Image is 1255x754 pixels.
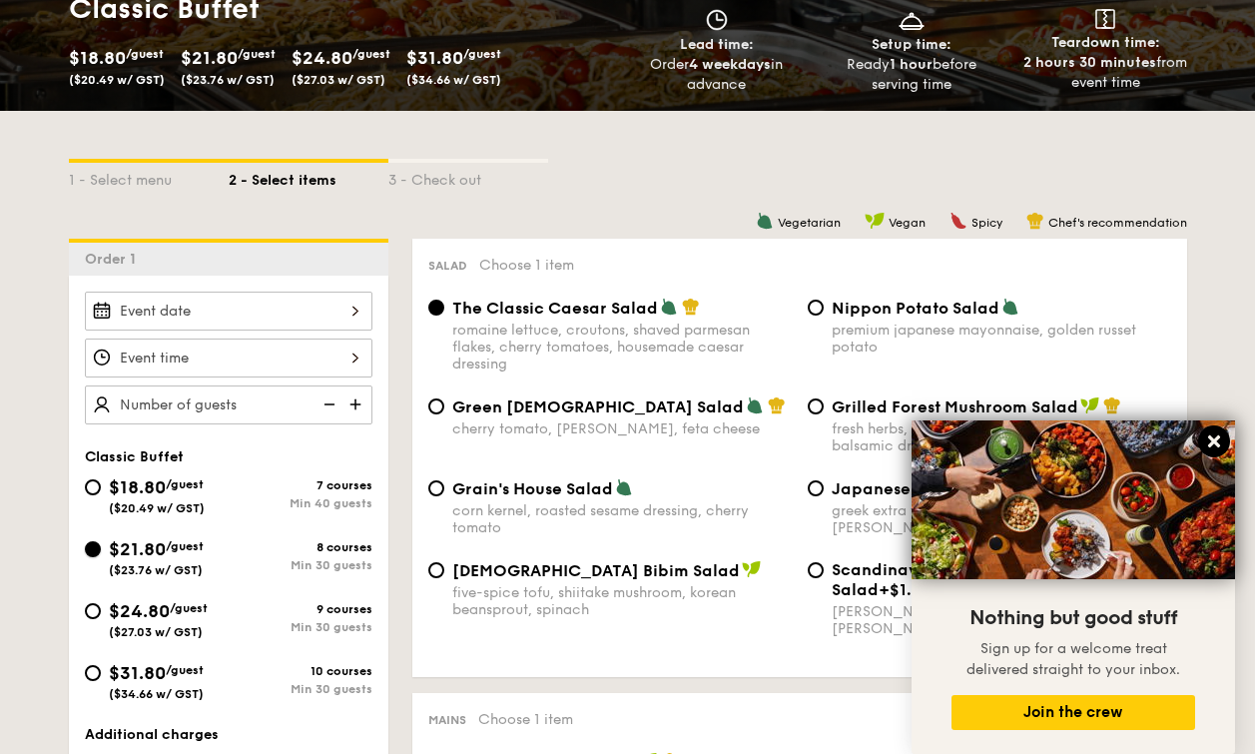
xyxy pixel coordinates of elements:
[428,713,466,727] span: Mains
[702,9,732,31] img: icon-clock.2db775ea.svg
[452,561,740,580] span: [DEMOGRAPHIC_DATA] Bibim Salad
[1198,425,1230,457] button: Close
[768,396,786,414] img: icon-chef-hat.a58ddaea.svg
[452,584,792,618] div: five-spice tofu, shiitake mushroom, korean beansprout, spinach
[166,539,204,553] span: /guest
[85,725,372,745] div: Additional charges
[756,212,774,230] img: icon-vegetarian.fe4039eb.svg
[85,385,372,424] input: Number of guests
[85,448,184,465] span: Classic Buffet
[872,36,951,53] span: Setup time:
[1051,34,1160,51] span: Teardown time:
[680,36,754,53] span: Lead time:
[292,73,385,87] span: ($27.03 w/ GST)
[832,322,1171,356] div: premium japanese mayonnaise, golden russet potato
[951,695,1195,730] button: Join the crew
[428,398,444,414] input: Green [DEMOGRAPHIC_DATA] Saladcherry tomato, [PERSON_NAME], feta cheese
[229,478,372,492] div: 7 courses
[229,682,372,696] div: Min 30 guests
[682,298,700,316] img: icon-chef-hat.a58ddaea.svg
[69,163,229,191] div: 1 - Select menu
[808,562,824,578] input: Scandinavian Avocado Prawn Salad+$1.00[PERSON_NAME], [PERSON_NAME], [PERSON_NAME], red onion
[1103,396,1121,414] img: icon-chef-hat.a58ddaea.svg
[342,385,372,423] img: icon-add.58712e84.svg
[292,47,352,69] span: $24.80
[452,397,744,416] span: Green [DEMOGRAPHIC_DATA] Salad
[126,47,164,61] span: /guest
[966,640,1180,678] span: Sign up for a welcome treat delivered straight to your inbox.
[889,216,926,230] span: Vegan
[109,625,203,639] span: ($27.03 w/ GST)
[615,478,633,496] img: icon-vegetarian.fe4039eb.svg
[452,420,792,437] div: cherry tomato, [PERSON_NAME], feta cheese
[109,600,170,622] span: $24.80
[406,73,501,87] span: ($34.66 w/ GST)
[832,397,1078,416] span: Grilled Forest Mushroom Salad
[452,299,658,318] span: The Classic Caesar Salad
[109,563,203,577] span: ($23.76 w/ GST)
[181,47,238,69] span: $21.80
[352,47,390,61] span: /guest
[746,396,764,414] img: icon-vegetarian.fe4039eb.svg
[109,476,166,498] span: $18.80
[1048,216,1187,230] span: Chef's recommendation
[949,212,967,230] img: icon-spicy.37a8142b.svg
[1023,54,1156,71] strong: 2 hours 30 minutes
[778,216,841,230] span: Vegetarian
[388,163,548,191] div: 3 - Check out
[181,73,275,87] span: ($23.76 w/ GST)
[109,662,166,684] span: $31.80
[742,560,762,578] img: icon-vegan.f8ff3823.svg
[69,73,165,87] span: ($20.49 w/ GST)
[238,47,276,61] span: /guest
[229,664,372,678] div: 10 courses
[428,259,467,273] span: Salad
[628,55,807,95] div: Order in advance
[69,47,126,69] span: $18.80
[1016,53,1195,93] div: from event time
[166,477,204,491] span: /guest
[865,212,885,230] img: icon-vegan.f8ff3823.svg
[229,620,372,634] div: Min 30 guests
[879,580,932,599] span: +$1.00
[912,420,1235,579] img: DSC07876-Edit02-Large.jpeg
[428,480,444,496] input: Grain's House Saladcorn kernel, roasted sesame dressing, cherry tomato
[452,479,613,498] span: Grain's House Salad
[452,322,792,373] div: romaine lettuce, croutons, shaved parmesan flakes, cherry tomatoes, housemade caesar dressing
[832,420,1171,454] div: fresh herbs, shiitake mushroom, king oyster, balsamic dressing
[428,562,444,578] input: [DEMOGRAPHIC_DATA] Bibim Saladfive-spice tofu, shiitake mushroom, korean beansprout, spinach
[969,606,1177,630] span: Nothing but good stuff
[689,56,771,73] strong: 4 weekdays
[109,501,205,515] span: ($20.49 w/ GST)
[406,47,463,69] span: $31.80
[660,298,678,316] img: icon-vegetarian.fe4039eb.svg
[1026,212,1044,230] img: icon-chef-hat.a58ddaea.svg
[478,711,573,728] span: Choose 1 item
[85,541,101,557] input: $21.80/guest($23.76 w/ GST)8 coursesMin 30 guests
[313,385,342,423] img: icon-reduce.1d2dbef1.svg
[832,560,1074,599] span: Scandinavian Avocado Prawn Salad
[832,603,1171,637] div: [PERSON_NAME], [PERSON_NAME], [PERSON_NAME], red onion
[428,300,444,316] input: The Classic Caesar Saladromaine lettuce, croutons, shaved parmesan flakes, cherry tomatoes, house...
[229,558,372,572] div: Min 30 guests
[452,502,792,536] div: corn kernel, roasted sesame dressing, cherry tomato
[832,502,1171,536] div: greek extra virgin olive oil, kizami [PERSON_NAME], yuzu soy-sesame dressing
[822,55,1000,95] div: Ready before serving time
[85,665,101,681] input: $31.80/guest($34.66 w/ GST)10 coursesMin 30 guests
[1095,9,1115,29] img: icon-teardown.65201eee.svg
[971,216,1002,230] span: Spicy
[1001,298,1019,316] img: icon-vegetarian.fe4039eb.svg
[832,299,999,318] span: Nippon Potato Salad
[85,339,372,377] input: Event time
[479,257,574,274] span: Choose 1 item
[463,47,501,61] span: /guest
[897,9,927,31] img: icon-dish.430c3a2e.svg
[229,540,372,554] div: 8 courses
[85,251,144,268] span: Order 1
[229,602,372,616] div: 9 courses
[85,603,101,619] input: $24.80/guest($27.03 w/ GST)9 coursesMin 30 guests
[808,480,824,496] input: Japanese Broccoli Slawgreek extra virgin olive oil, kizami [PERSON_NAME], yuzu soy-sesame dressing
[85,479,101,495] input: $18.80/guest($20.49 w/ GST)7 coursesMin 40 guests
[109,687,204,701] span: ($34.66 w/ GST)
[166,663,204,677] span: /guest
